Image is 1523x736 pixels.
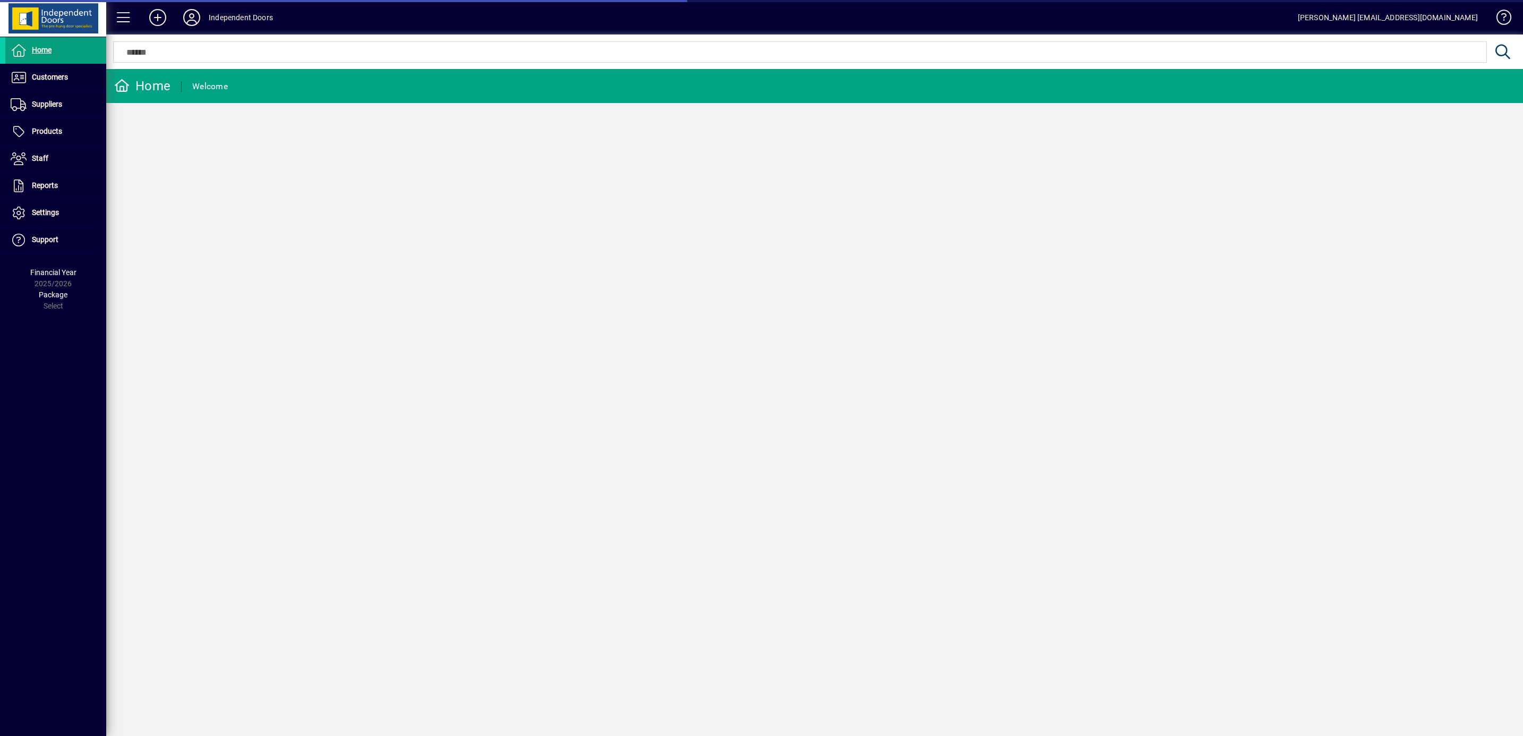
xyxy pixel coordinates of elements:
[32,181,58,190] span: Reports
[5,200,106,226] a: Settings
[5,64,106,91] a: Customers
[39,290,67,299] span: Package
[32,73,68,81] span: Customers
[114,78,170,95] div: Home
[32,235,58,244] span: Support
[5,91,106,118] a: Suppliers
[175,8,209,27] button: Profile
[5,227,106,253] a: Support
[192,78,228,95] div: Welcome
[32,127,62,135] span: Products
[209,9,273,26] div: Independent Doors
[32,46,52,54] span: Home
[1298,9,1478,26] div: [PERSON_NAME] [EMAIL_ADDRESS][DOMAIN_NAME]
[5,173,106,199] a: Reports
[30,268,76,277] span: Financial Year
[1488,2,1510,37] a: Knowledge Base
[5,118,106,145] a: Products
[5,146,106,172] a: Staff
[32,154,48,162] span: Staff
[32,100,62,108] span: Suppliers
[32,208,59,217] span: Settings
[141,8,175,27] button: Add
